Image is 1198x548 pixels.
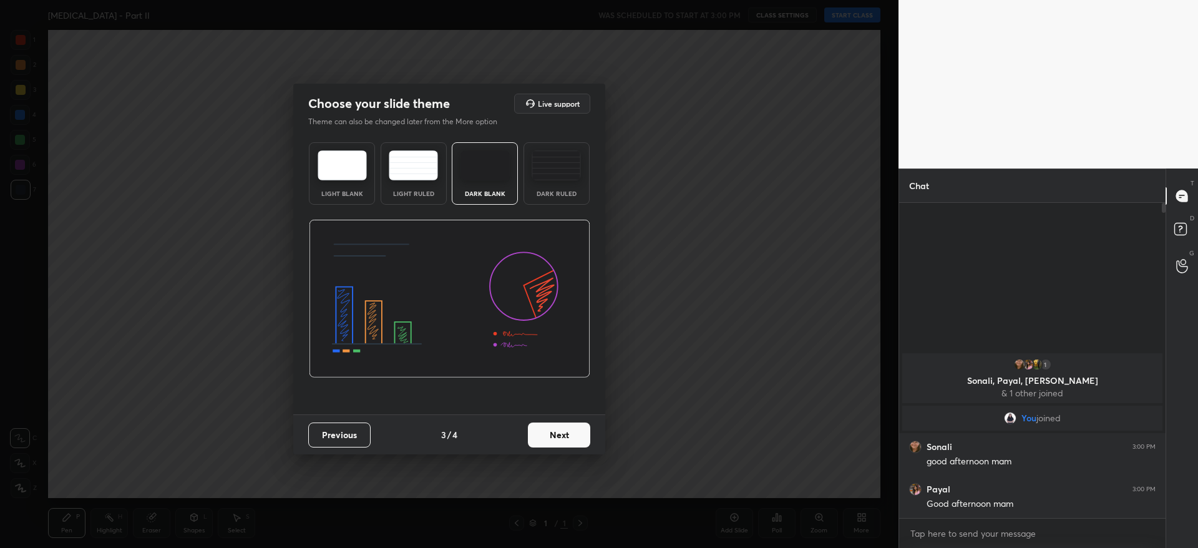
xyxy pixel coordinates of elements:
p: & 1 other joined [910,388,1155,398]
img: lightTheme.e5ed3b09.svg [318,150,367,180]
div: 3:00 PM [1132,486,1156,493]
div: 3:00 PM [1132,443,1156,451]
p: Chat [899,169,939,202]
div: grid [899,351,1166,518]
span: joined [1036,413,1061,423]
span: You [1021,413,1036,423]
img: darkThemeBanner.d06ce4a2.svg [309,220,590,378]
h4: / [447,428,451,441]
div: Dark Blank [460,190,510,197]
img: lightRuledTheme.5fabf969.svg [389,150,438,180]
h6: Payal [927,484,950,495]
p: G [1189,248,1194,258]
img: darkRuledTheme.de295e13.svg [532,150,581,180]
button: Next [528,423,590,448]
p: T [1191,179,1194,188]
img: da65f6671897461b95ccf11048366dbc.jpg [1022,358,1035,371]
div: Light Blank [317,190,367,197]
img: c08f965e41274c428d80f2378d283496.jpg [1031,358,1043,371]
p: D [1190,213,1194,223]
div: good afternoon mam [927,456,1156,468]
h5: Live support [538,100,580,107]
div: Light Ruled [389,190,439,197]
img: darkTheme.f0cc69e5.svg [460,150,510,180]
div: Good afternoon mam [927,498,1156,511]
button: Previous [308,423,371,448]
img: da65f6671897461b95ccf11048366dbc.jpg [909,483,922,496]
img: 39815340dd53425cbc7980211086e2fd.jpg [1004,412,1016,424]
p: Sonali, Payal, [PERSON_NAME] [910,376,1155,386]
h2: Choose your slide theme [308,95,450,112]
h4: 3 [441,428,446,441]
img: 3b5aa5d73a594b338ef2bb24cb4bd2f3.jpg [909,441,922,453]
h4: 4 [452,428,457,441]
p: Theme can also be changed later from the More option [308,116,510,127]
div: 1 [1040,358,1052,371]
img: 3b5aa5d73a594b338ef2bb24cb4bd2f3.jpg [1013,358,1026,371]
h6: Sonali [927,441,952,453]
div: Dark Ruled [532,190,582,197]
